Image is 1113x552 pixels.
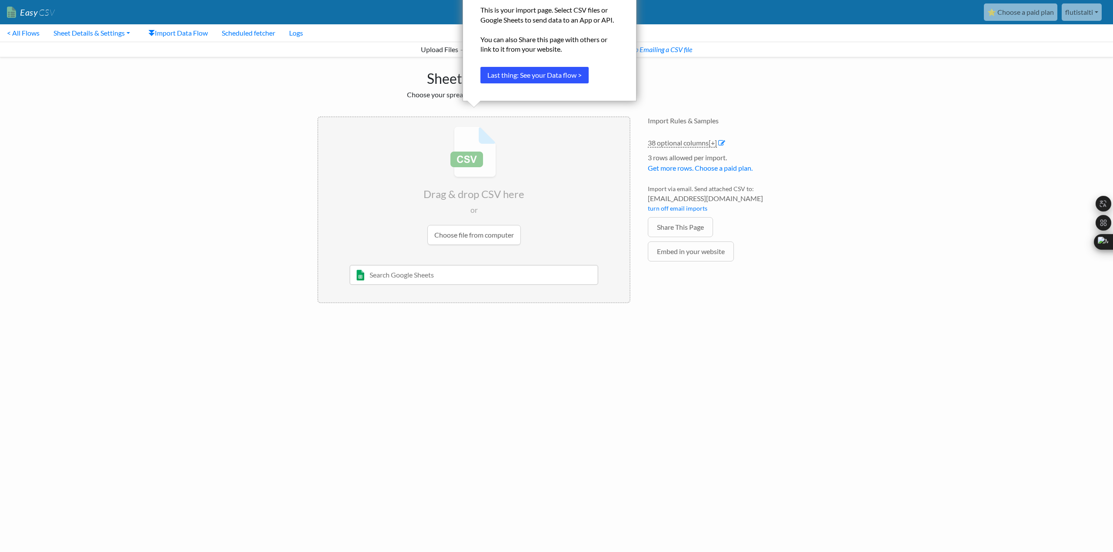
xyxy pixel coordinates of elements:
[648,193,796,204] span: [EMAIL_ADDRESS][DOMAIN_NAME]
[648,152,796,178] li: 3 rows allowed per import.
[648,217,713,237] a: Share This Page
[480,67,589,83] button: Last thing: See your Data flow >
[350,265,599,285] input: Search Google Sheets
[480,5,619,25] p: This is your import page. Select CSV files or Google Sheets to send data to an App or API.
[648,241,734,261] a: Embed in your website
[648,184,796,217] li: Import via email. Send attached CSV to:
[1062,3,1102,21] a: flutistalti
[141,24,215,42] a: Import Data Flow
[215,24,282,42] a: Scheduled fetcher
[38,7,55,18] span: CSV
[282,24,310,42] a: Logs
[984,3,1057,21] a: ⭐ Choose a paid plan
[648,164,753,172] a: Get more rows. Choose a paid plan.
[317,90,630,99] h2: Choose your spreadsheet below to import.
[648,116,796,125] h4: Import Rules & Samples
[1070,509,1103,542] iframe: Drift Widget Chat Controller
[47,24,137,42] a: Sheet Details & Settings
[600,45,692,53] a: How to set up Emailing a CSV file
[317,66,630,87] h1: Sheet Import
[648,205,707,212] a: turn off email imports
[709,139,717,147] span: [+]
[648,139,717,148] a: 38 optional columns[+]
[480,35,619,54] p: You can also Share this page with others or link to it from your website.
[7,3,55,21] a: EasyCSV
